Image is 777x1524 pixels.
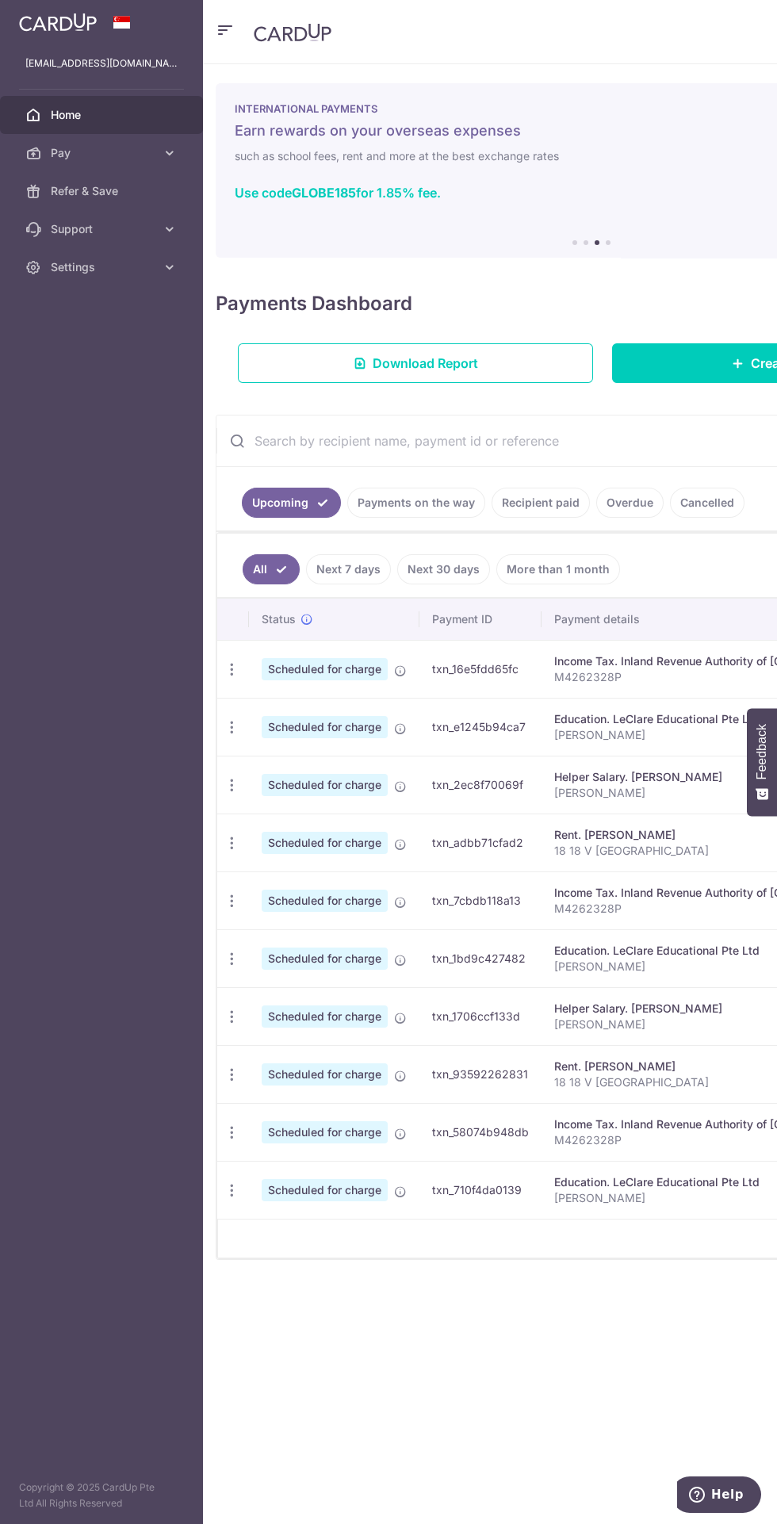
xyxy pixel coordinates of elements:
[419,1045,542,1103] td: txn_93592262831
[677,1476,761,1516] iframe: Opens a widget where you can find more information
[747,708,777,816] button: Feedback - Show survey
[25,56,178,71] p: [EMAIL_ADDRESS][DOMAIN_NAME]
[51,145,155,161] span: Pay
[419,756,542,814] td: txn_2ec8f70069f
[243,554,300,584] a: All
[51,259,155,275] span: Settings
[19,13,97,32] img: CardUp
[419,987,542,1045] td: txn_1706ccf133d
[373,354,478,373] span: Download Report
[262,774,388,796] span: Scheduled for charge
[262,1063,388,1086] span: Scheduled for charge
[262,716,388,738] span: Scheduled for charge
[419,698,542,756] td: txn_e1245b94ca7
[492,488,590,518] a: Recipient paid
[216,289,412,318] h4: Payments Dashboard
[419,1161,542,1219] td: txn_710f4da0139
[419,1103,542,1161] td: txn_58074b948db
[347,488,485,518] a: Payments on the way
[235,185,441,201] a: Use codeGLOBE185for 1.85% fee.
[419,814,542,871] td: txn_adbb71cfad2
[419,599,542,640] th: Payment ID
[262,948,388,970] span: Scheduled for charge
[419,640,542,698] td: txn_16e5fdd65fc
[262,611,296,627] span: Status
[262,1121,388,1143] span: Scheduled for charge
[596,488,664,518] a: Overdue
[254,23,331,42] img: CardUp
[262,832,388,854] span: Scheduled for charge
[262,658,388,680] span: Scheduled for charge
[262,1005,388,1028] span: Scheduled for charge
[397,554,490,584] a: Next 30 days
[242,488,341,518] a: Upcoming
[419,871,542,929] td: txn_7cbdb118a13
[755,724,769,779] span: Feedback
[51,107,155,123] span: Home
[238,343,593,383] a: Download Report
[306,554,391,584] a: Next 7 days
[670,488,744,518] a: Cancelled
[262,1179,388,1201] span: Scheduled for charge
[51,221,155,237] span: Support
[51,183,155,199] span: Refer & Save
[496,554,620,584] a: More than 1 month
[292,185,356,201] b: GLOBE185
[419,929,542,987] td: txn_1bd9c427482
[262,890,388,912] span: Scheduled for charge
